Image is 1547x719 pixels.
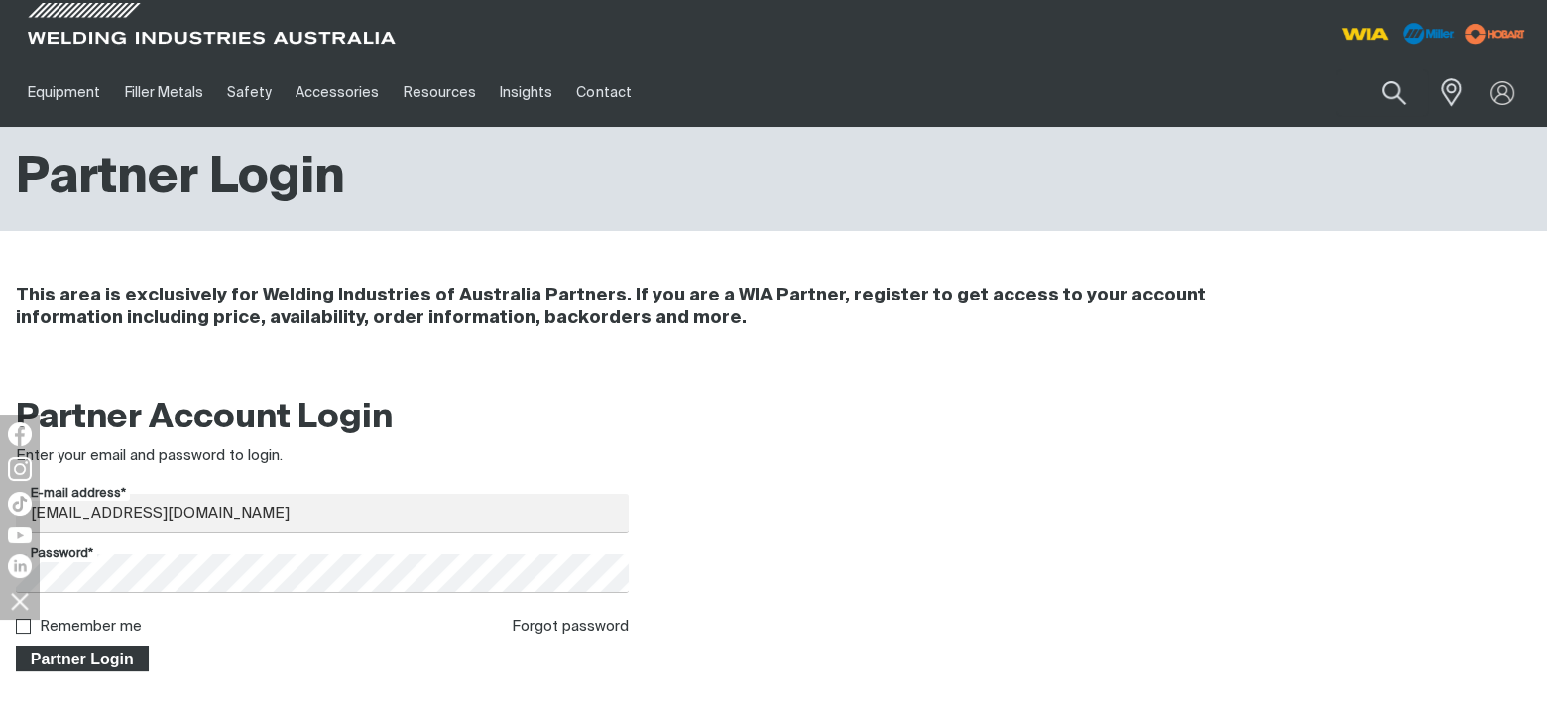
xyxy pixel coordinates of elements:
a: Resources [392,59,488,127]
img: YouTube [8,527,32,543]
h4: This area is exclusively for Welding Industries of Australia Partners. If you are a WIA Partner, ... [16,285,1273,330]
label: Remember me [40,619,142,634]
a: Contact [564,59,643,127]
img: Facebook [8,422,32,446]
a: Insights [488,59,564,127]
h2: Partner Account Login [16,397,629,440]
h1: Partner Login [16,147,345,211]
img: hide socials [3,584,37,618]
a: Safety [215,59,284,127]
a: Equipment [16,59,112,127]
div: Enter your email and password to login. [16,445,629,468]
button: Partner Login [16,646,149,671]
img: TikTok [8,492,32,516]
button: Search products [1361,69,1428,116]
img: Instagram [8,457,32,481]
a: Forgot password [512,619,629,634]
span: Partner Login [18,646,147,671]
img: miller [1459,19,1531,49]
nav: Main [16,59,1152,127]
a: Accessories [284,59,391,127]
img: LinkedIn [8,554,32,578]
a: Filler Metals [112,59,214,127]
input: Product name or item number... [1336,69,1428,116]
